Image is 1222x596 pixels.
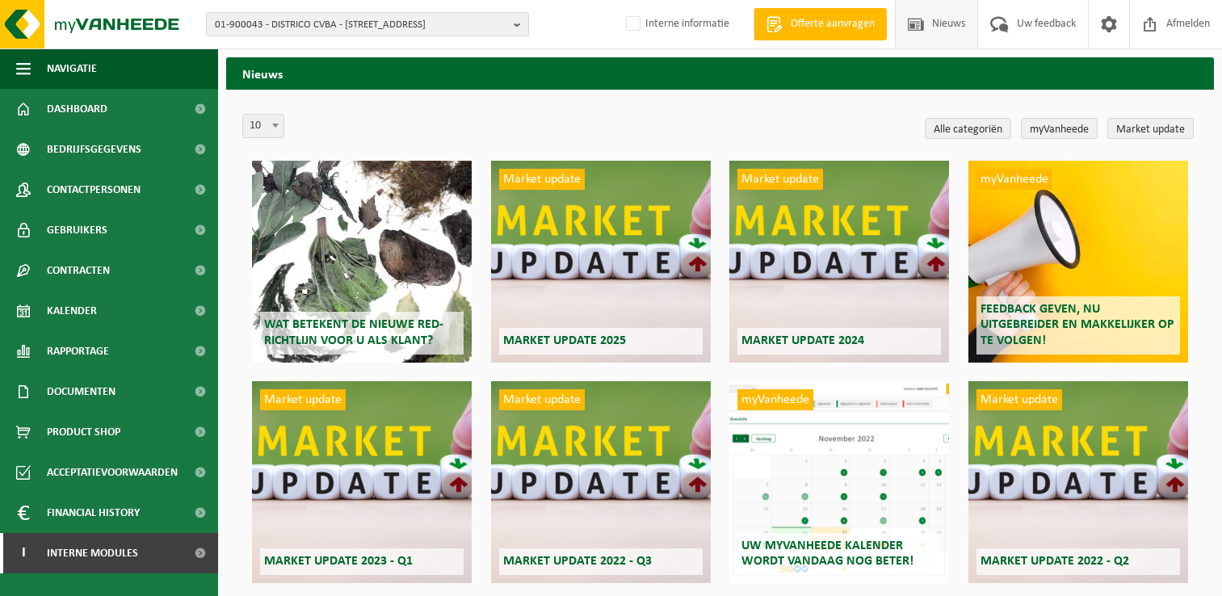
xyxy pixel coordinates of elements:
span: Market update 2022 - Q2 [981,555,1129,568]
a: Market update Market update 2022 - Q2 [968,381,1188,583]
span: Dashboard [47,89,107,129]
span: Kalender [47,291,97,331]
span: Rapportage [47,331,109,371]
span: Navigatie [47,48,97,89]
span: Gebruikers [47,210,107,250]
a: Wat betekent de nieuwe RED-richtlijn voor u als klant? [252,161,472,363]
a: Market update Market update 2024 [729,161,949,363]
span: Acceptatievoorwaarden [47,452,178,493]
span: Contracten [47,250,110,291]
span: Market update 2024 [741,334,864,347]
span: Offerte aanvragen [787,16,879,32]
a: Market update Market update 2023 - Q1 [252,381,472,583]
span: Interne modules [47,533,138,573]
span: Market update [737,169,823,190]
span: Wat betekent de nieuwe RED-richtlijn voor u als klant? [264,318,443,346]
span: myVanheede [976,169,1052,190]
span: Market update [976,389,1062,410]
span: Market update 2022 - Q3 [503,555,652,568]
span: 01-900043 - DISTRICO CVBA - [STREET_ADDRESS] [215,13,507,37]
span: 10 [243,115,283,137]
span: Documenten [47,371,115,412]
span: Uw myVanheede kalender wordt vandaag nog beter! [741,539,913,568]
a: myVanheede [1021,118,1098,139]
span: Market update [499,389,585,410]
a: myVanheede Uw myVanheede kalender wordt vandaag nog beter! [729,381,949,583]
span: Contactpersonen [47,170,141,210]
span: Feedback geven, nu uitgebreider en makkelijker op te volgen! [981,303,1174,346]
a: Alle categoriën [925,118,1011,139]
a: Market update Market update 2025 [491,161,711,363]
a: Offerte aanvragen [754,8,887,40]
a: Market update Market update 2022 - Q3 [491,381,711,583]
a: myVanheede Feedback geven, nu uitgebreider en makkelijker op te volgen! [968,161,1188,363]
a: Market update [1107,118,1194,139]
h2: Nieuws [226,57,1214,89]
button: 01-900043 - DISTRICO CVBA - [STREET_ADDRESS] [206,12,529,36]
span: Market update 2023 - Q1 [264,555,413,568]
span: Product Shop [47,412,120,452]
span: myVanheede [737,389,813,410]
span: Market update [499,169,585,190]
span: Market update 2025 [503,334,626,347]
span: Financial History [47,493,140,533]
span: 10 [242,114,284,138]
label: Interne informatie [623,12,729,36]
span: Market update [260,389,346,410]
span: Bedrijfsgegevens [47,129,141,170]
span: I [16,533,31,573]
